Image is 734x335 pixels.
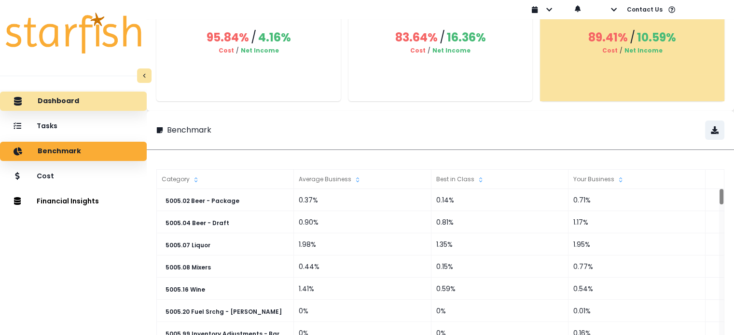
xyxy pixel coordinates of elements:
p: 16.36% [447,29,486,46]
p: 0.14% [436,195,564,205]
p: 5005.20 Fuel Srchg - [PERSON_NAME] [166,308,282,315]
p: 0.37% [299,195,426,205]
svg: sort [192,176,200,184]
p: 4.16% [258,29,291,46]
p: 0% [299,306,426,316]
p: / [630,29,635,46]
p: 0.77% [573,262,701,272]
p: 89.41% [588,29,628,46]
p: 0.15% [436,262,564,272]
p: 1.35% [436,240,564,250]
div: Category [157,170,294,189]
p: Cost [602,46,618,55]
p: 0.90% [299,217,426,228]
p: 5005.04 Beer - Draft [166,220,229,227]
p: Net Income [241,46,279,55]
svg: sort [617,176,624,184]
p: 1.41% [299,284,426,294]
div: Your Business [568,170,706,189]
svg: sort [354,176,361,184]
p: Cost [37,172,54,180]
svg: sort [477,176,485,184]
div: Average Business [294,170,431,189]
p: 5005.16 Wine [166,286,205,293]
p: Net Income [432,46,471,55]
p: 0.59% [436,284,564,294]
p: 83.64% [395,29,438,46]
p: / [620,46,623,55]
p: 0% [436,306,564,316]
p: / [428,46,430,55]
p: 0.81% [436,217,564,228]
p: Benchmark [167,124,211,136]
p: 0.44% [299,262,426,272]
p: 0.54% [573,284,701,294]
p: 5005.02 Beer - Package [166,198,239,204]
p: 0.01% [573,306,701,316]
p: 1.17% [573,217,701,228]
p: Benchmark [38,147,81,156]
p: Net Income [624,46,663,55]
p: Dashboard [38,97,79,106]
p: Tasks [37,122,57,130]
p: / [440,29,445,46]
p: Cost [410,46,426,55]
p: 10.59% [637,29,676,46]
p: 1.95% [573,240,701,250]
p: 95.84% [207,29,249,46]
p: 1.98% [299,240,426,250]
p: 5005.07 Liquor [166,242,210,249]
div: Best in Class [431,170,568,189]
p: 5005.08 Mixers [166,264,211,271]
p: Cost [219,46,234,55]
p: 0.71% [573,195,701,205]
p: / [236,46,239,55]
p: / [251,29,256,46]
